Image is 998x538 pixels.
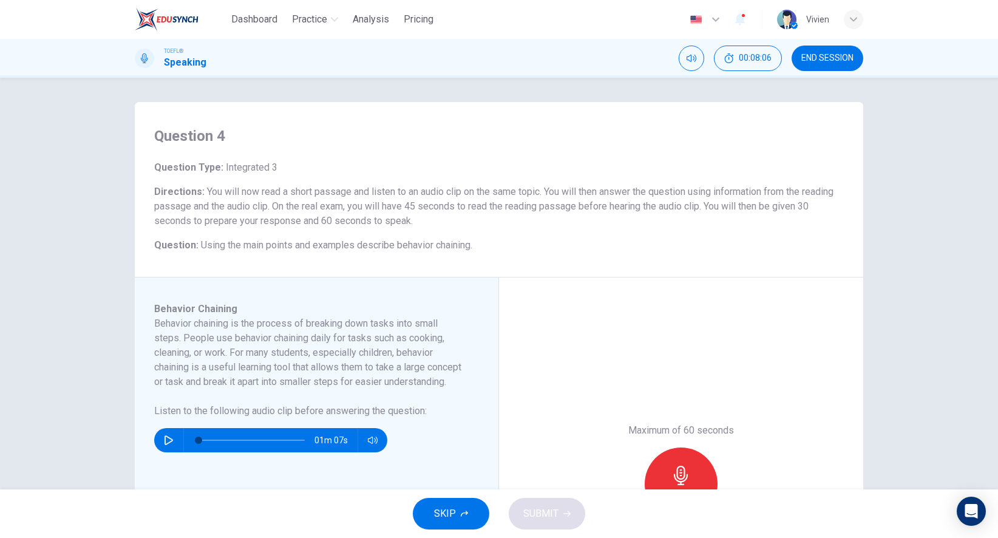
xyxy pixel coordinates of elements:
[668,488,695,502] h6: Record
[287,9,343,30] button: Practice
[154,316,464,389] h6: Behavior chaining is the process of breaking down tasks into small steps. People use behavior cha...
[154,185,844,228] h6: Directions :
[314,428,358,452] span: 01m 07s
[434,505,456,522] span: SKIP
[739,53,772,63] span: 00:08:06
[957,497,986,526] div: Open Intercom Messenger
[628,423,734,438] h6: Maximum of 60 seconds
[154,404,464,418] h6: Listen to the following audio clip before answering the question :
[645,448,718,520] button: Record
[154,160,844,175] h6: Question Type :
[353,12,389,27] span: Analysis
[714,46,782,71] div: Hide
[201,239,472,251] span: Using the main points and examples describe behavior chaining.
[154,126,844,146] h4: Question 4
[399,9,438,30] button: Pricing
[404,12,433,27] span: Pricing
[154,303,237,315] span: Behavior Chaining
[777,10,796,29] img: Profile picture
[164,47,183,55] span: TOEFL®
[231,12,277,27] span: Dashboard
[688,15,704,24] img: en
[154,238,844,253] h6: Question :
[223,162,277,173] span: Integrated 3
[135,7,199,32] img: EduSynch logo
[679,46,704,71] div: Mute
[801,53,854,63] span: END SESSION
[154,186,833,226] span: You will now read a short passage and listen to an audio clip on the same topic. You will then an...
[806,12,829,27] div: Vivien
[348,9,394,30] button: Analysis
[792,46,863,71] button: END SESSION
[135,7,226,32] a: EduSynch logo
[226,9,282,30] button: Dashboard
[292,12,327,27] span: Practice
[714,46,782,71] button: 00:08:06
[164,55,206,70] h1: Speaking
[413,498,489,529] button: SKIP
